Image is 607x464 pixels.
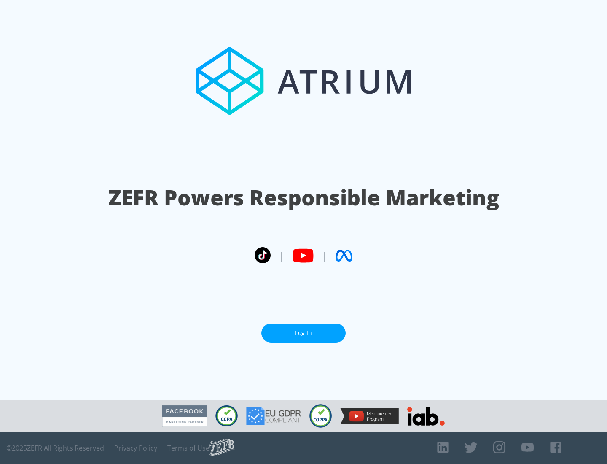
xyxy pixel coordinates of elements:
span: | [279,249,284,262]
img: IAB [407,407,445,426]
img: COPPA Compliant [309,404,332,428]
a: Log In [261,324,346,343]
span: © 2025 ZEFR All Rights Reserved [6,444,104,452]
img: Facebook Marketing Partner [162,405,207,427]
img: CCPA Compliant [215,405,238,426]
h1: ZEFR Powers Responsible Marketing [108,183,499,212]
a: Privacy Policy [114,444,157,452]
a: Terms of Use [167,444,209,452]
img: YouTube Measurement Program [340,408,399,424]
img: GDPR Compliant [246,407,301,425]
span: | [322,249,327,262]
